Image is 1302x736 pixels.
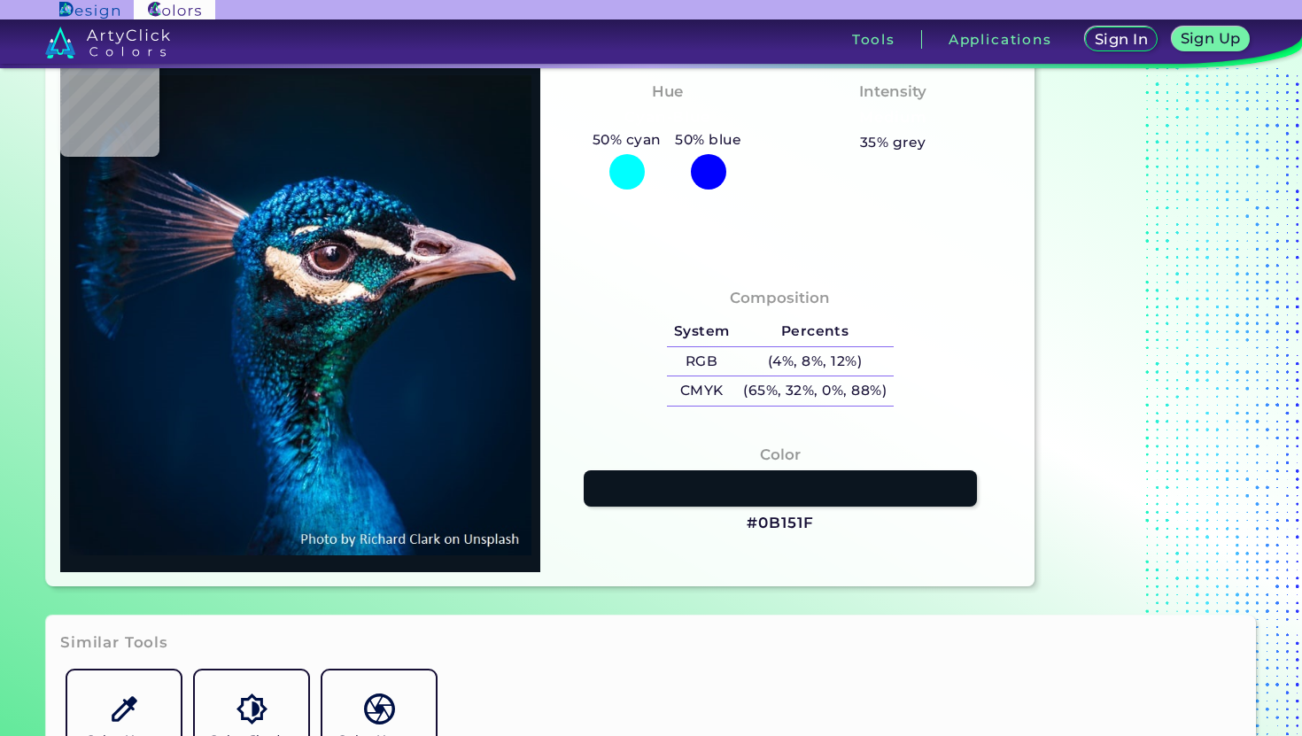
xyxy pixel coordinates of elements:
h3: Tools [852,33,895,46]
h5: Percents [736,317,893,346]
img: ArtyClick Design logo [59,2,119,19]
img: icon_color_name_finder.svg [109,693,140,724]
img: icon_color_names_dictionary.svg [364,693,395,724]
h5: Sign Up [1179,31,1242,46]
h4: Color [760,442,801,468]
h5: 50% blue [668,128,748,151]
h5: (65%, 32%, 0%, 88%) [736,376,893,406]
h5: (4%, 8%, 12%) [736,347,893,376]
h5: Sign In [1094,32,1150,47]
h5: System [667,317,736,346]
h5: 50% cyan [585,128,668,151]
h4: Composition [730,285,830,311]
h3: Applications [949,33,1052,46]
h3: Similar Tools [60,632,168,654]
img: logo_artyclick_colors_white.svg [45,27,170,58]
h4: Intensity [859,79,926,105]
h3: Cyan-Blue [617,107,717,128]
h4: Hue [652,79,683,105]
img: img_pavlin.jpg [69,66,531,563]
img: icon_color_shades.svg [236,693,267,724]
a: Sign Up [1170,27,1251,52]
h5: RGB [667,347,736,376]
a: Sign In [1084,27,1159,52]
h5: CMYK [667,376,736,406]
h3: Medium [851,107,934,128]
h5: 35% grey [860,131,926,154]
h3: #0B151F [747,513,813,534]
